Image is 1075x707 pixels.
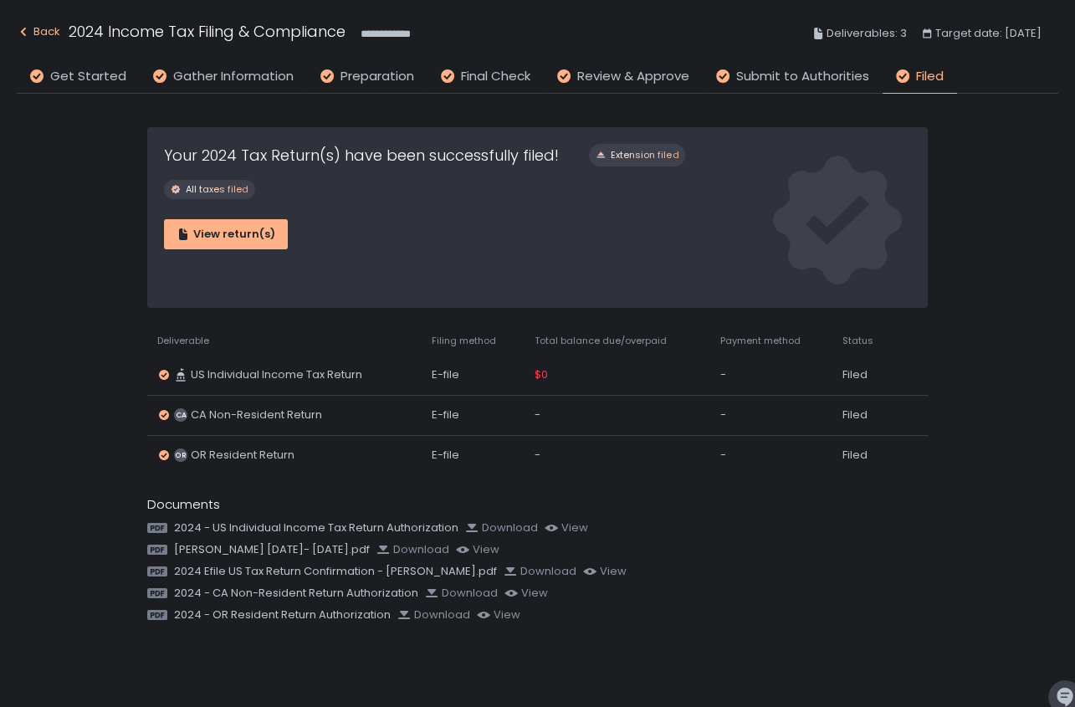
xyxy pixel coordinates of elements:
div: E-file [432,367,514,382]
span: Target date: [DATE] [935,23,1042,44]
button: view [477,607,520,622]
text: CA [175,410,186,420]
button: Download [504,564,576,579]
span: 2024 - US Individual Income Tax Return Authorization [174,520,458,535]
span: $0 [535,367,548,382]
button: Download [376,542,449,557]
div: Back [17,22,60,42]
span: 2024 - OR Resident Return Authorization [174,607,391,622]
div: Filed [842,407,884,423]
button: Download [465,520,538,535]
span: US Individual Income Tax Return [191,367,362,382]
span: - [720,448,726,463]
span: 2024 Efile US Tax Return Confirmation - [PERSON_NAME].pdf [174,564,497,579]
span: Deliverable [157,335,209,347]
span: Preparation [340,67,414,86]
span: - [535,448,540,463]
button: view [456,542,499,557]
button: view [545,520,588,535]
span: OR Resident Return [191,448,294,463]
span: 2024 - CA Non-Resident Return Authorization [174,586,418,601]
span: Final Check [461,67,530,86]
div: View return(s) [177,227,275,242]
h1: 2024 Income Tax Filing & Compliance [69,20,346,43]
text: OR [175,450,187,460]
span: Deliverables: 3 [827,23,907,44]
button: View return(s) [164,219,288,249]
span: Get Started [50,67,126,86]
div: Filed [842,448,884,463]
span: All taxes filed [186,183,248,196]
span: Extension filed [611,149,678,161]
span: Submit to Authorities [736,67,869,86]
span: Total balance due/overpaid [535,335,667,347]
div: E-file [432,448,514,463]
button: view [504,586,548,601]
div: Filed [842,367,884,382]
div: E-file [432,407,514,423]
span: - [535,407,540,423]
button: view [583,564,627,579]
span: Gather Information [173,67,294,86]
h1: Your 2024 Tax Return(s) have been successfully filed! [164,144,559,167]
span: [PERSON_NAME] [DATE]- [DATE].pdf [174,542,370,557]
button: Download [397,607,470,622]
span: Review & Approve [577,67,689,86]
span: Payment method [720,335,801,347]
div: Documents [147,495,929,515]
span: Filed [916,67,944,86]
span: - [720,407,726,423]
span: Status [842,335,873,347]
span: CA Non-Resident Return [191,407,322,423]
button: Download [425,586,498,601]
span: Filing method [432,335,496,347]
span: - [720,367,726,382]
button: Back [17,20,60,48]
